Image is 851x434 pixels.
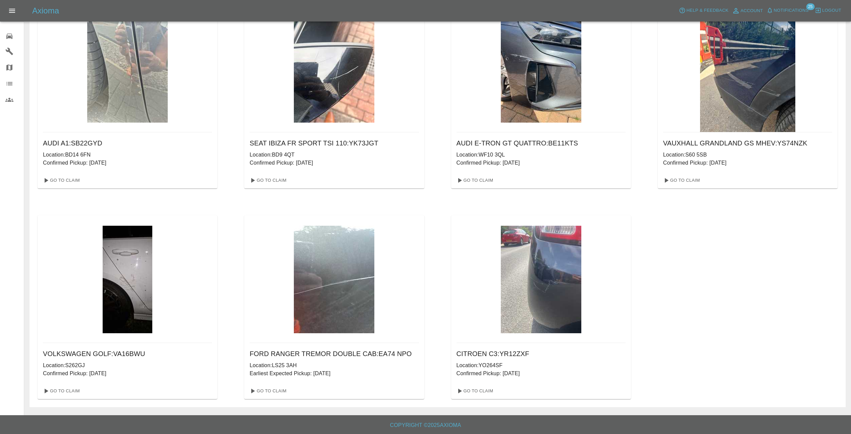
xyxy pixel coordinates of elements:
h6: AUDI E-TRON GT QUATTRO : BE11KTS [457,138,626,148]
p: Location: BD9 4QT [250,151,419,159]
h6: AUDI A1 : SB22GYD [43,138,212,148]
p: Confirmed Pickup: [DATE] [43,370,212,378]
button: Open drawer [4,3,20,19]
h5: Axioma [32,5,59,16]
a: Go To Claim [660,175,702,186]
button: Notifications [765,5,810,16]
a: Go To Claim [247,175,288,186]
a: Go To Claim [247,386,288,396]
span: 25 [806,3,814,10]
p: Location: BD14 6FN [43,151,212,159]
button: Help & Feedback [677,5,730,16]
h6: SEAT IBIZA FR SPORT TSI 110 : YK73JGT [250,138,419,148]
a: Go To Claim [454,386,495,396]
h6: VOLKSWAGEN GOLF : VA16BWU [43,348,212,359]
p: Location: S262GJ [43,361,212,370]
p: Earliest Expected Pickup: [DATE] [250,370,419,378]
p: Confirmed Pickup: [DATE] [457,370,626,378]
h6: CITROEN C3 : YR12ZXF [457,348,626,359]
a: Go To Claim [454,175,495,186]
span: Account [741,7,763,15]
p: Confirmed Pickup: [DATE] [663,159,832,167]
p: Confirmed Pickup: [DATE] [250,159,419,167]
p: Location: LS25 3AH [250,361,419,370]
p: Location: WF10 3QL [457,151,626,159]
button: Logout [813,5,843,16]
h6: Copyright © 2025 Axioma [5,421,846,430]
h6: VAUXHALL GRANDLAND GS MHEV : YS74NZK [663,138,832,148]
p: Location: YO264SF [457,361,626,370]
a: Account [730,5,765,16]
p: Confirmed Pickup: [DATE] [457,159,626,167]
span: Notifications [774,7,809,14]
h6: FORD RANGER TREMOR DOUBLE CAB : EA74 NPO [250,348,419,359]
span: Logout [822,7,841,14]
p: Confirmed Pickup: [DATE] [43,159,212,167]
a: Go To Claim [40,386,82,396]
a: Go To Claim [40,175,82,186]
p: Location: S60 5SB [663,151,832,159]
span: Help & Feedback [686,7,728,14]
